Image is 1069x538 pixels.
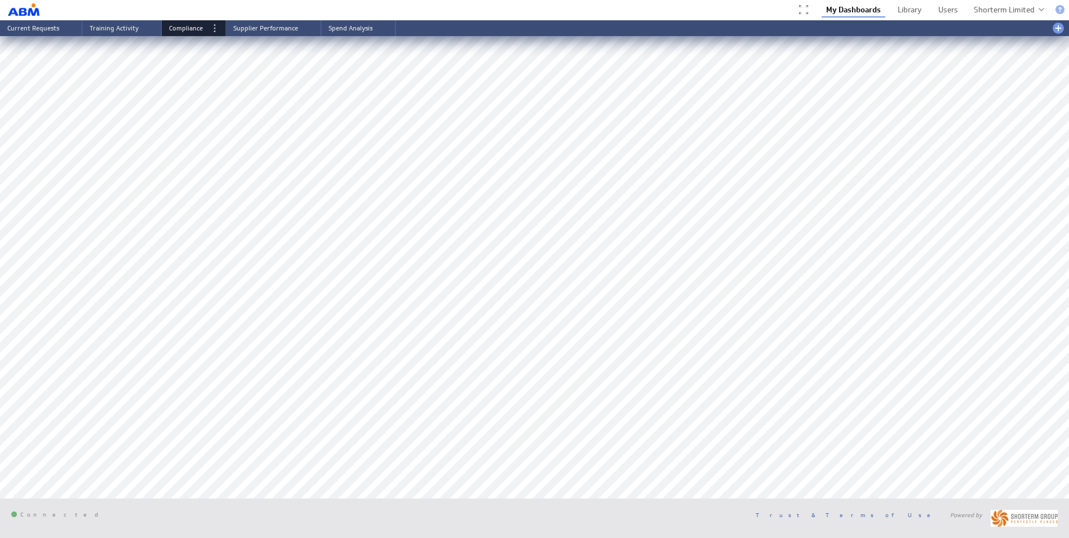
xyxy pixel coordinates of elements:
[204,20,225,36] div: Menu
[90,24,139,32] span: Training Activity
[11,511,105,518] span: Connected: ID: dpnc-26 Online: true
[226,20,321,36] li: Supplier Performance
[8,1,39,20] div: Go to my dashboards
[169,24,203,32] span: Compliance
[8,3,39,17] img: Shorterm MI Reporting logo
[893,3,926,16] a: Library
[321,20,396,36] li: Spend Analysis
[799,5,808,14] div: Enter full screen (TV) mode
[329,24,372,32] span: Spend Analysis
[82,20,162,36] li: Training Activity
[233,24,298,32] span: Supplier Performance
[950,512,982,518] span: Powered by
[974,6,1035,14] div: Shorterm Limited
[1048,20,1069,36] div: Add a dashboard
[991,510,1058,527] img: ShortTerm_Horizontal_RGB_300dpi%20-%20119%20by%2030%20pixels.jpg
[162,20,226,36] li: Compliance
[756,511,938,519] a: Trust & Terms of Use
[7,24,59,32] span: Current Requests
[822,3,885,16] a: My Dashboards
[934,3,962,16] a: Users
